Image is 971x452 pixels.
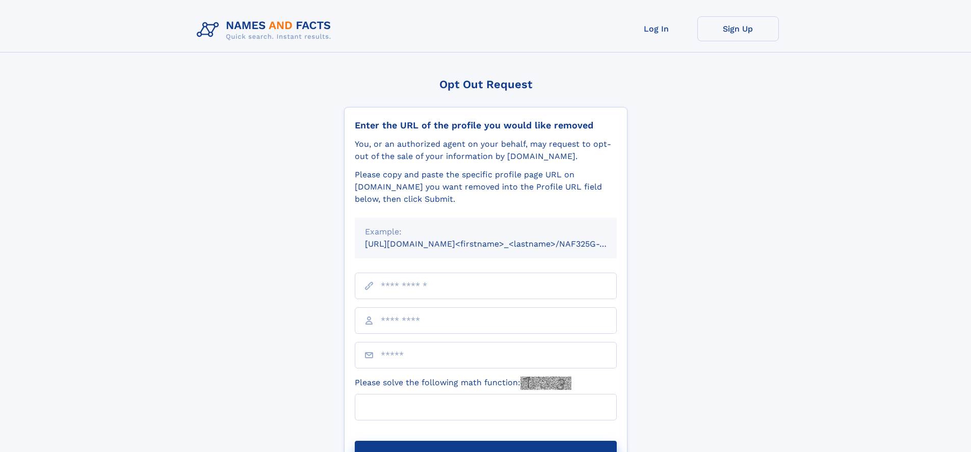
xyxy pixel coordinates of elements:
[365,226,607,238] div: Example:
[355,377,571,390] label: Please solve the following math function:
[344,78,627,91] div: Opt Out Request
[616,16,697,41] a: Log In
[193,16,339,44] img: Logo Names and Facts
[355,138,617,163] div: You, or an authorized agent on your behalf, may request to opt-out of the sale of your informatio...
[355,120,617,131] div: Enter the URL of the profile you would like removed
[365,239,636,249] small: [URL][DOMAIN_NAME]<firstname>_<lastname>/NAF325G-xxxxxxxx
[355,169,617,205] div: Please copy and paste the specific profile page URL on [DOMAIN_NAME] you want removed into the Pr...
[697,16,779,41] a: Sign Up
